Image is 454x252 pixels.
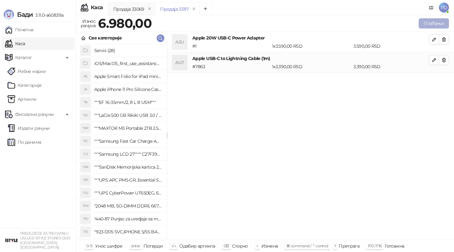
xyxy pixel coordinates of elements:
[171,243,176,248] span: ↑/↓
[143,242,163,250] div: Потврди
[192,34,429,41] h4: Apple 20W USB-C Power Adapter
[80,175,90,185] div: "AP
[94,149,162,159] h4: """Samsung LCD 27"""" C27F390FHUXEN"""
[368,243,381,248] span: F10 / F16
[80,227,90,237] div: "S5
[94,136,162,146] h4: """Samsung Fast Car Charge Adapter, brzi auto punja_, boja crna"""
[94,58,162,69] h4: iOS/MacOS_first_use_assistance (4)
[146,6,154,12] button: remove
[94,71,162,81] h4: Apple Smart Folio for iPad mini (A17 Pro) - Sage
[160,6,189,13] div: Продаја 33117
[271,43,352,50] div: 1 x 3.590,00 RSD
[17,11,33,18] span: Бади
[86,243,92,248] span: 0-9
[94,45,162,56] h4: Servis (28)
[113,6,144,13] div: Продаја 33069
[335,243,335,248] span: f
[95,242,123,250] div: Унос шифре
[80,149,90,159] div: "L2
[131,243,140,248] span: enter
[80,188,90,198] div: "CU
[94,201,162,211] h4: "2048 MB, SO-DIMM DDRII, 667 MHz, Napajanje 1,8 0,1 V, Latencija CL5"
[91,5,103,10] div: Каса
[94,175,162,185] h4: """UPS APC PM5-GR, Essential Surge Arrest,5 utic_nica"""
[5,37,25,50] a: Каса
[8,79,42,92] a: Категорије
[8,122,50,135] a: Издати рачуни
[94,110,162,120] h4: """LaCie 500 GB Rikiki USB 3.0 / Ultra Compact & Resistant aluminum / USB 3.0 / 2.5"""""""
[224,243,229,248] span: ⌫
[352,43,430,50] div: 3.590,00 RSD
[286,243,328,248] span: ⌘ command / ⌃ control
[179,242,215,250] div: Одабир артикла
[94,84,162,94] h4: Apple iPhone 11 Pro Silicone Case - Black
[172,55,187,70] div: AUT
[15,108,54,121] span: Фискални рачуни
[80,71,90,81] div: AS
[339,242,359,250] div: Претрага
[80,97,90,107] div: "18
[8,93,37,105] a: ArtikliАртикли
[79,17,97,30] div: Износ рачуна
[80,201,90,211] div: "MS
[94,227,162,237] h4: "923-0315 SVC,IPHONE 5/5S BATTERY REMOVAL TRAY Držač za iPhone sa kojim se otvara display
[20,231,71,249] small: PREDUZEĆE ZA TRGOVINU I USLUGE ISTYLE STORES DOO [GEOGRAPHIC_DATA] ([GEOGRAPHIC_DATA])
[80,162,90,172] div: "MK
[8,65,46,78] a: Робне марке
[419,18,449,28] button: Плаћање
[385,242,404,250] div: Готовина
[191,63,271,70] div: # 7863
[98,15,152,31] strong: 6.980,00
[80,84,90,94] div: AI
[261,242,278,250] div: Измена
[15,51,32,64] span: Каталог
[94,162,162,172] h4: """SanDisk Memorijska kartica 256GB microSDXC sa SD adapterom SDSQXA1-256G-GN6MA - Extreme PLUS, ...
[94,123,162,133] h4: """MAXTOR M3 Portable 2TB 2.5"""" crni eksterni hard disk HX-M201TCB/GM"""
[80,136,90,146] div: "FC
[80,110,90,120] div: "5G
[190,6,198,12] button: remove
[80,214,90,224] div: "PU
[89,34,122,41] div: Све категорије
[8,136,41,148] a: По данима
[80,123,90,133] div: "MP
[352,63,430,70] div: 3.390,00 RSD
[5,23,33,36] a: Почетна
[94,97,162,107] h4: """EF 16-35mm/2, 8 L III USM"""
[76,44,167,240] div: grid
[256,243,258,248] span: +
[192,55,429,62] h4: Apple USB-C to Lightning Cable (1m)
[172,34,187,50] div: A2U
[94,214,162,224] h4: "440-87 Punjac za uredjaje sa micro USB portom 4/1, Stand."
[4,9,14,20] img: Logo
[271,63,352,70] div: 1 x 3.390,00 RSD
[439,3,449,13] span: PD
[5,234,18,247] img: 64x64-companyLogo-77b92cf4-9946-4f36-9751-bf7bb5fd2c7d.png
[94,188,162,198] h4: """UPS CyberPower UT650EG, 650VA/360W , line-int., s_uko, desktop"""
[33,12,63,18] span: 3.11.0-a60839a
[191,43,271,50] div: # 1
[232,242,248,250] div: Сторно
[199,3,212,15] button: Add tab
[426,3,436,13] a: Документација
